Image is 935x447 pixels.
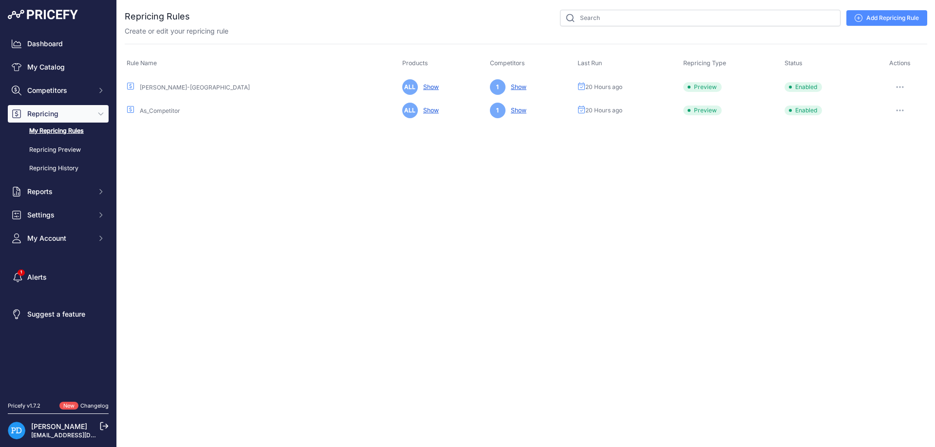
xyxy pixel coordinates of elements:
span: 20 Hours ago [585,107,622,114]
h2: Repricing Rules [125,10,190,23]
button: My Account [8,230,109,247]
button: Repricing [8,105,109,123]
span: Repricing Type [683,59,726,67]
span: Competitors [490,59,525,67]
a: Show [419,83,439,90]
span: ALL [402,79,418,95]
a: [EMAIL_ADDRESS][DOMAIN_NAME] [31,431,133,439]
a: [PERSON_NAME]-[GEOGRAPHIC_DATA] [140,84,250,91]
span: Last Run [578,59,602,67]
span: Enabled [785,82,822,92]
span: Preview [683,82,722,92]
p: Create or edit your repricing rule [125,26,228,36]
span: Actions [889,59,911,67]
span: Competitors [27,86,91,95]
span: Products [402,59,428,67]
a: As_Competitor [140,107,180,114]
button: Competitors [8,82,109,99]
a: Dashboard [8,35,109,53]
span: 1 [490,79,505,95]
a: Repricing History [8,160,109,177]
a: My Repricing Rules [8,123,109,140]
input: Search [560,10,841,26]
span: My Account [27,233,91,243]
nav: Sidebar [8,35,109,390]
span: Preview [683,106,722,115]
a: Show [507,107,526,114]
button: Reports [8,183,109,200]
a: Alerts [8,268,109,286]
span: Settings [27,210,91,220]
span: Reports [27,187,91,197]
span: 1 [490,103,505,118]
a: Repricing Preview [8,142,109,159]
button: Settings [8,206,109,224]
span: Status [785,59,803,67]
a: Add Repricing Rule [846,10,927,26]
span: 20 Hours ago [585,83,622,91]
img: Pricefy Logo [8,10,78,19]
span: Repricing [27,109,91,119]
a: Suggest a feature [8,305,109,323]
a: My Catalog [8,58,109,76]
span: ALL [402,103,418,118]
span: Rule Name [127,59,157,67]
a: [PERSON_NAME] [31,422,87,430]
a: Changelog [80,402,109,409]
span: New [59,402,78,410]
a: Show [419,107,439,114]
span: Enabled [785,106,822,115]
div: Pricefy v1.7.2 [8,402,40,410]
a: Show [507,83,526,90]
